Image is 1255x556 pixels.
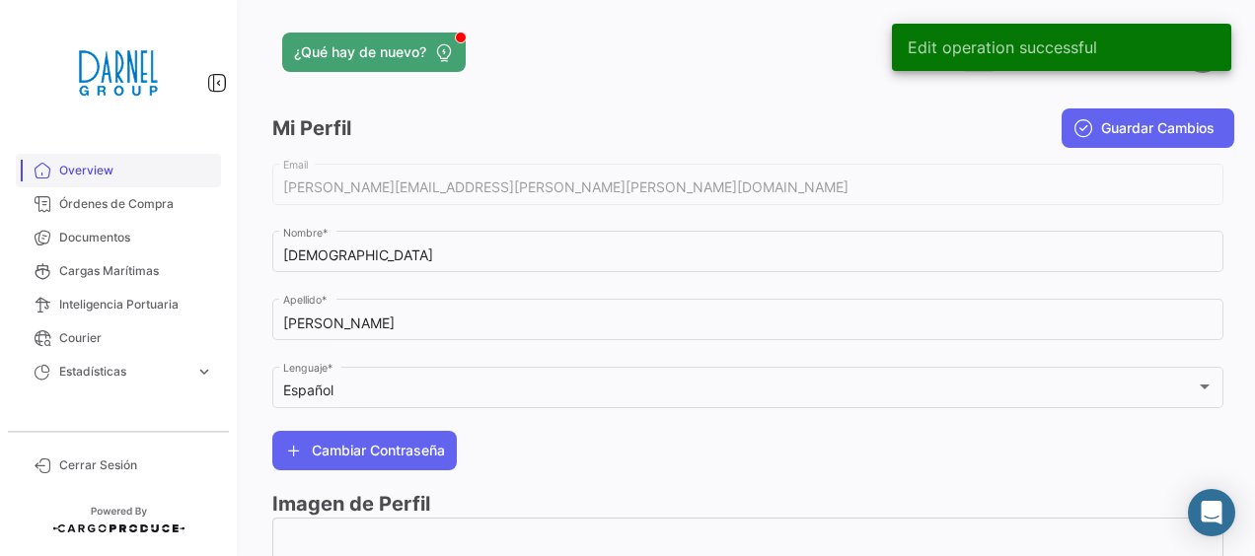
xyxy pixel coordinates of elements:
h3: Mi Perfil [272,114,351,143]
span: ¿Qué hay de nuevo? [294,42,426,62]
span: Edit operation successful [908,37,1097,57]
span: expand_more [195,363,213,381]
a: Inteligencia Portuaria [16,288,221,321]
div: Abrir Intercom Messenger [1188,489,1235,536]
button: ¿Qué hay de nuevo? [282,33,466,72]
span: Overview [59,162,213,179]
a: Courier [16,321,221,355]
a: Documentos [16,221,221,254]
span: Cerrar Sesión [59,456,213,474]
span: Estadísticas [59,363,187,381]
span: Courier [59,329,213,347]
mat-select-trigger: Español [283,382,333,398]
h3: Imagen de Perfil [272,490,1223,518]
span: Documentos [59,229,213,246]
a: Overview [16,154,221,187]
span: Órdenes de Compra [59,195,213,213]
a: Cargas Marítimas [16,254,221,288]
span: Cambiar Contraseña [312,441,445,460]
button: Cambiar Contraseña [272,431,457,470]
span: Guardar Cambios [1101,118,1215,138]
a: Órdenes de Compra [16,187,221,221]
img: 2451f0e3-414c-42c1-a793-a1d7350bebbc.png [69,24,168,122]
button: Guardar Cambios [1062,108,1234,148]
span: Inteligencia Portuaria [59,296,213,313]
span: Cargas Marítimas [59,262,213,280]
